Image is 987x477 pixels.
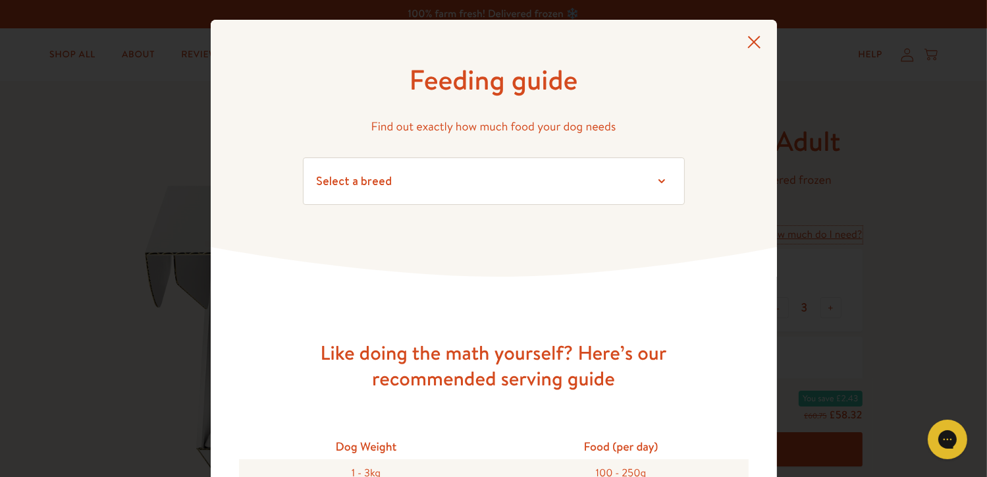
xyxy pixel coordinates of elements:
p: Find out exactly how much food your dog needs [303,117,685,137]
h1: Feeding guide [303,62,685,98]
div: Dog Weight [239,434,494,459]
div: Food (per day) [494,434,749,459]
h3: Like doing the math yourself? Here’s our recommended serving guide [283,340,705,391]
iframe: Gorgias live chat messenger [921,415,974,464]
